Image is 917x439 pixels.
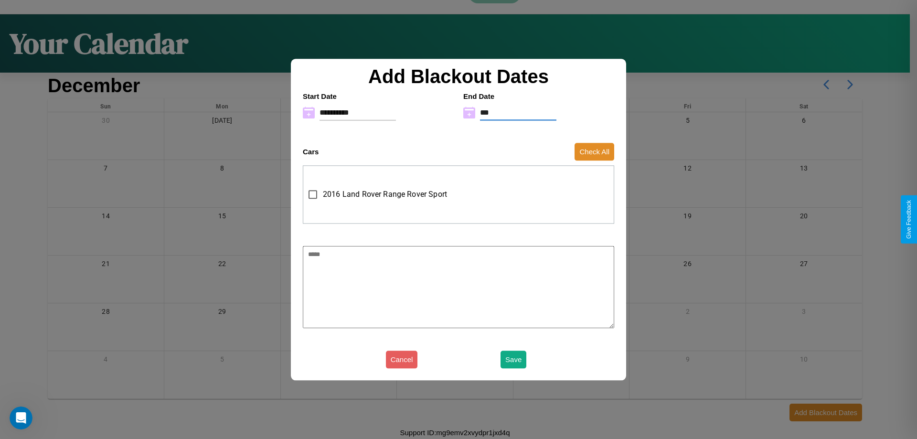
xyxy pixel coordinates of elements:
div: Give Feedback [906,200,912,239]
iframe: Intercom live chat [10,407,32,429]
span: 2016 Land Rover Range Rover Sport [323,189,447,200]
h4: Start Date [303,92,454,100]
h2: Add Blackout Dates [298,66,619,87]
button: Save [501,351,526,368]
button: Check All [575,143,614,161]
h4: End Date [463,92,614,100]
button: Cancel [386,351,418,368]
h4: Cars [303,148,319,156]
